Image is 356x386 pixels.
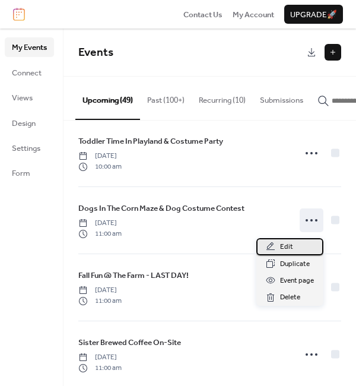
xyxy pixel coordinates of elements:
span: Duplicate [280,258,310,270]
button: Recurring (10) [192,77,253,118]
span: My Account [233,9,274,21]
span: Events [78,42,113,64]
a: Sister Brewed Coffee On-Site [78,336,181,349]
span: Design [12,118,36,129]
a: Dogs In The Corn Maze & Dog Costume Contest [78,202,244,215]
a: Settings [5,138,54,157]
span: Fall Fun @ The Farm - LAST DAY! [78,270,189,281]
span: Edit [280,241,293,253]
span: [DATE] [78,151,122,162]
span: Settings [12,143,40,154]
span: [DATE] [78,285,122,296]
span: Sister Brewed Coffee On-Site [78,337,181,349]
a: Form [5,163,54,182]
span: 11:00 am [78,363,122,374]
a: My Events [5,37,54,56]
span: Connect [12,67,42,79]
button: Upgrade🚀 [284,5,343,24]
span: Upgrade 🚀 [290,9,337,21]
button: Past (100+) [140,77,192,118]
a: Contact Us [183,8,223,20]
a: Fall Fun @ The Farm - LAST DAY! [78,269,189,282]
span: [DATE] [78,218,122,229]
a: Design [5,113,54,132]
span: 11:00 am [78,296,122,306]
button: Submissions [253,77,310,118]
span: Views [12,92,33,104]
a: My Account [233,8,274,20]
span: Dogs In The Corn Maze & Dog Costume Contest [78,203,244,214]
span: 10:00 am [78,162,122,172]
button: Upcoming (49) [75,77,140,119]
span: My Events [12,42,47,53]
span: Toddler Time In Playland & Costume Party [78,135,223,147]
span: 11:00 am [78,229,122,239]
span: Form [12,167,30,179]
span: [DATE] [78,352,122,363]
span: Contact Us [183,9,223,21]
a: Connect [5,63,54,82]
img: logo [13,8,25,21]
a: Views [5,88,54,107]
span: Delete [280,292,300,303]
a: Toddler Time In Playland & Costume Party [78,135,223,148]
span: Event page [280,275,314,287]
